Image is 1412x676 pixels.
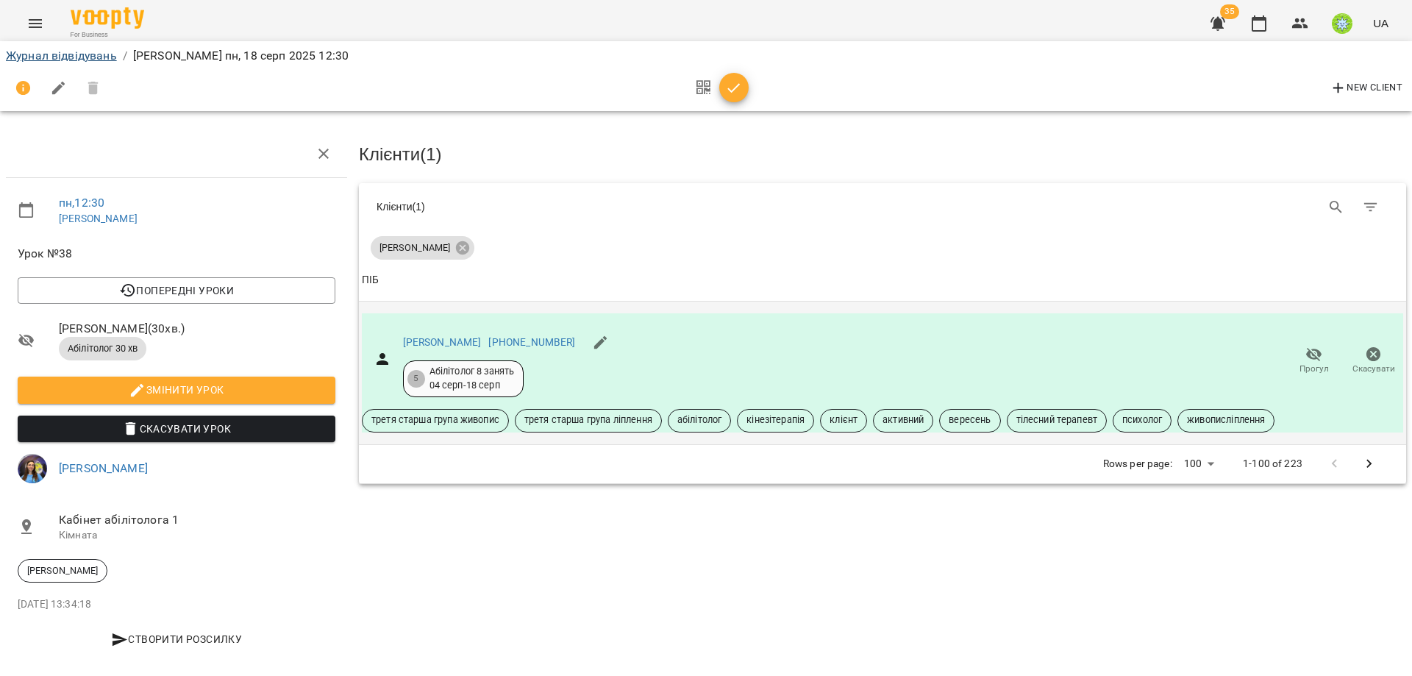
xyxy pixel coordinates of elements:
[668,413,730,427] span: абілітолог
[1353,190,1388,225] button: Фільтр
[18,416,335,442] button: Скасувати Урок
[59,320,335,338] span: [PERSON_NAME] ( 30 хв. )
[18,245,335,263] span: Урок №38
[29,381,324,399] span: Змінити урок
[874,413,933,427] span: активний
[1367,10,1394,37] button: UA
[403,336,482,348] a: [PERSON_NAME]
[1344,341,1403,382] button: Скасувати
[59,511,335,529] span: Кабінет абілітолога 1
[1113,413,1171,427] span: психолог
[18,559,107,583] div: [PERSON_NAME]
[377,199,871,214] div: Клієнти ( 1 )
[1220,4,1239,19] span: 35
[18,564,107,577] span: [PERSON_NAME]
[488,336,575,348] a: [PHONE_NUMBER]
[18,277,335,304] button: Попередні уроки
[407,370,425,388] div: 5
[59,528,335,543] p: Кімната
[1352,446,1387,482] button: Next Page
[1326,77,1406,100] button: New Client
[359,145,1406,164] h3: Клієнти ( 1 )
[1243,457,1302,472] p: 1-100 of 223
[133,47,349,65] p: [PERSON_NAME] пн, 18 серп 2025 12:30
[1178,413,1274,427] span: живописліплення
[738,413,813,427] span: кінезітерапія
[18,6,53,41] button: Menu
[18,626,335,652] button: Створити розсилку
[1284,341,1344,382] button: Прогул
[123,47,127,65] li: /
[18,597,335,612] p: [DATE] 13:34:18
[821,413,866,427] span: клієнт
[24,630,329,648] span: Створити розсилку
[59,196,104,210] a: пн , 12:30
[29,420,324,438] span: Скасувати Урок
[362,271,1403,289] span: ПІБ
[18,454,47,483] img: c30cf3dcb7f7e8baf914f38a97ec6524.jpg
[59,461,148,475] a: [PERSON_NAME]
[363,413,508,427] span: третя старша група живопис
[371,241,459,255] span: [PERSON_NAME]
[1008,413,1107,427] span: тілесний терапевт
[429,365,515,392] div: Абілітолог 8 занять 04 серп - 18 серп
[6,49,117,63] a: Журнал відвідувань
[1178,453,1219,474] div: 100
[1319,190,1354,225] button: Search
[362,271,379,289] div: Sort
[371,236,474,260] div: [PERSON_NAME]
[6,47,1406,65] nav: breadcrumb
[359,183,1406,230] div: Table Toolbar
[362,271,379,289] div: ПІБ
[71,30,144,40] span: For Business
[29,282,324,299] span: Попередні уроки
[516,413,661,427] span: третя старша група ліплення
[1352,363,1395,375] span: Скасувати
[1103,457,1172,472] p: Rows per page:
[1332,13,1352,34] img: 8ec40acc98eb0e9459e318a00da59de5.jpg
[71,7,144,29] img: Voopty Logo
[1373,15,1388,31] span: UA
[59,342,146,355] span: Абілітолог 30 хв
[1299,363,1329,375] span: Прогул
[59,213,138,224] a: [PERSON_NAME]
[18,377,335,403] button: Змінити урок
[1330,79,1402,97] span: New Client
[940,413,999,427] span: вересень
